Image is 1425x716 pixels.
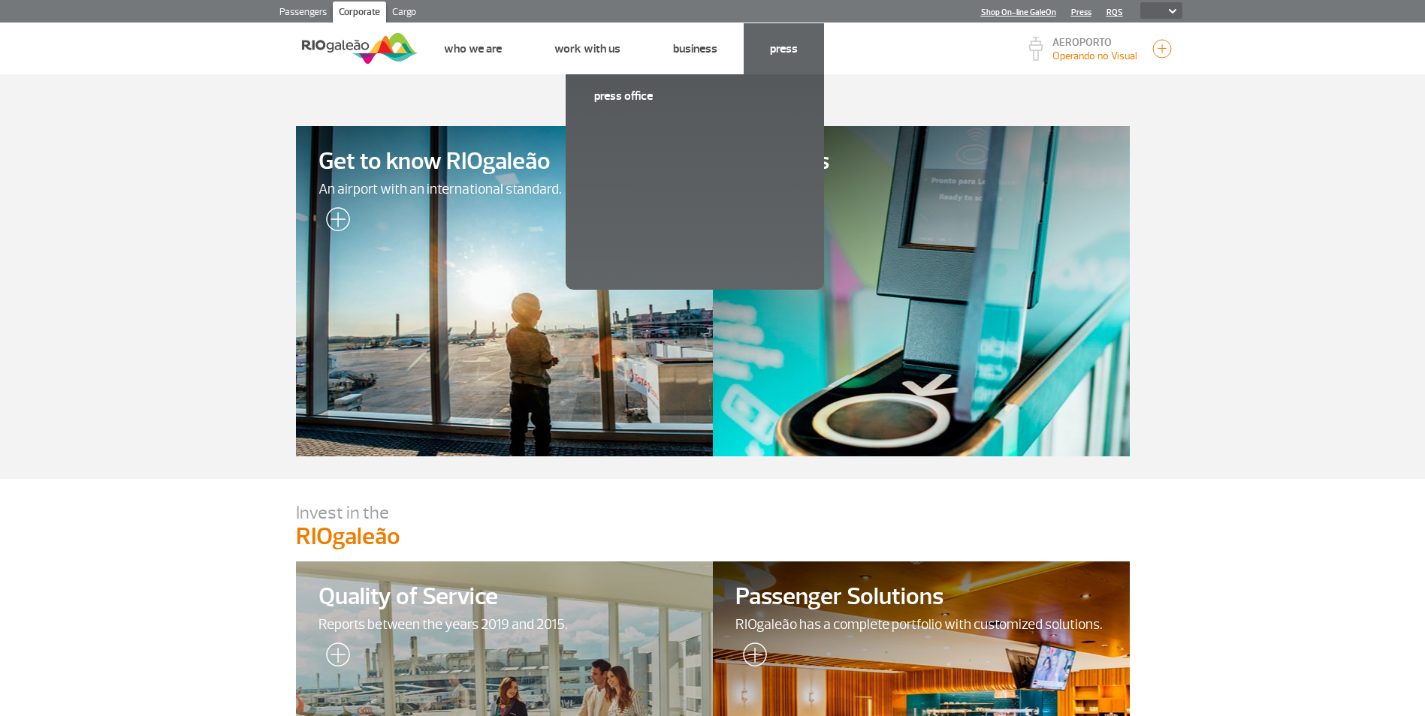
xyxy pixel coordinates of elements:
[273,2,333,26] a: Passengers
[444,41,502,56] a: Who we are
[735,615,1107,633] span: RIOgaleão has a complete portfolio with customized solutions.
[319,584,690,610] span: Quality of Service
[1052,38,1137,48] p: AEROPORTO
[981,8,1056,17] a: Shop On-line GaleOn
[554,41,620,56] a: Work with us
[673,41,717,56] a: Business
[319,149,690,175] span: Get to know RIOgaleão
[713,126,1130,456] a: Numbers
[1106,8,1123,17] a: RQS
[319,615,690,633] span: Reports between the years 2019 and 2015.
[1052,48,1137,64] p: Visibilidade de 10000m
[735,149,1107,175] span: Numbers
[296,126,713,456] a: Get to know RIOgaleãoAn airport with an international standard.
[386,2,422,26] a: Cargo
[319,642,350,672] img: leia-mais
[735,642,767,672] img: leia-mais
[735,584,1107,610] span: Passenger Solutions
[319,180,690,198] span: An airport with an international standard.
[770,41,798,56] a: Press
[333,2,386,26] a: Corporate
[319,207,350,237] img: leia-mais
[296,524,1130,549] p: RIOgaleão
[594,88,796,104] a: Press Office
[1071,8,1091,17] a: Press
[296,501,1130,524] p: Invest in the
